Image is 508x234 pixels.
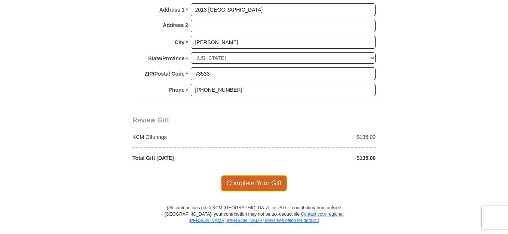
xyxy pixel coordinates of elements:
strong: ZIP/Postal Code [145,69,185,79]
strong: Address 1 [159,4,185,15]
strong: City [175,37,184,48]
div: KCM Offerings [129,133,254,141]
div: $135.00 [254,133,380,141]
div: Total Gift [DATE] [129,154,254,162]
span: Review Gift [132,116,169,124]
strong: Phone [169,85,185,95]
a: Contact your regional [PERSON_NAME] [PERSON_NAME] Ministries office for details. [189,212,343,223]
span: Complete Your Gift [221,175,287,191]
div: $135.00 [254,154,380,162]
strong: Address 2 [163,20,188,30]
strong: State/Province [148,53,184,64]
